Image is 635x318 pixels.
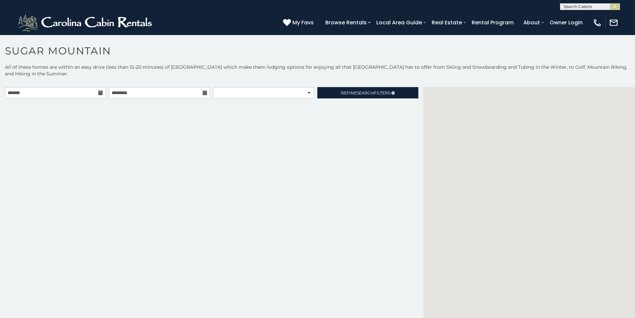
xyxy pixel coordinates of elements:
img: phone-regular-white.png [593,18,602,27]
span: Search [357,90,374,95]
a: Rental Program [468,17,517,28]
a: My Favs [283,18,315,27]
a: Owner Login [546,17,586,28]
a: Real Estate [428,17,465,28]
a: Local Area Guide [373,17,425,28]
img: White-1-2.png [17,13,155,33]
span: My Favs [292,18,314,27]
a: RefineSearchFilters [317,87,418,98]
a: About [520,17,543,28]
img: mail-regular-white.png [609,18,618,27]
span: Refine Filters [341,90,390,95]
a: Browse Rentals [322,17,370,28]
